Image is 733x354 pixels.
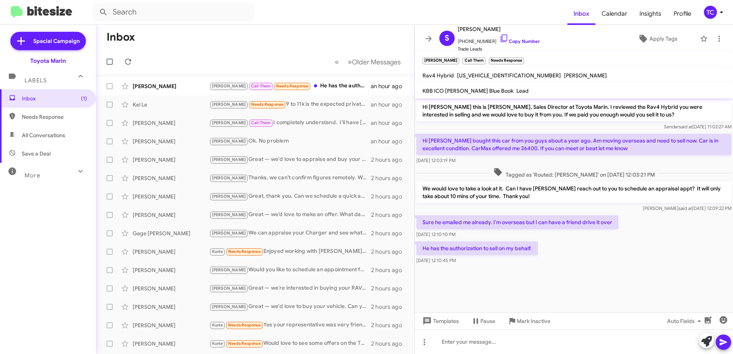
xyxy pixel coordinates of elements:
[212,84,246,88] span: [PERSON_NAME]
[209,302,371,311] div: Great — we'd love to buy your vehicle. Can you bring it in for a free appraisal?
[421,314,459,328] span: Templates
[330,54,405,70] nav: Page navigation example
[212,194,246,199] span: [PERSON_NAME]
[133,229,209,237] div: Gage [PERSON_NAME]
[251,120,271,125] span: Call Them
[133,285,209,292] div: [PERSON_NAME]
[212,139,246,144] span: [PERSON_NAME]
[480,314,495,328] span: Pause
[371,156,408,164] div: 2 hours ago
[371,211,408,219] div: 2 hours ago
[133,138,209,145] div: [PERSON_NAME]
[133,248,209,256] div: [PERSON_NAME]
[633,3,667,25] span: Insights
[371,321,408,329] div: 2 hours ago
[416,182,731,203] p: We would love to take a look at it. Can I have [PERSON_NAME] reach out to you to schedule an appr...
[371,285,408,292] div: 2 hours ago
[251,102,284,107] span: Needs Response
[335,57,339,67] span: «
[704,6,717,19] div: TC
[209,265,371,274] div: Would you like to schedule an appointment for a 10 minute appraisal?
[212,304,246,309] span: [PERSON_NAME]
[133,101,209,108] div: Kel Le
[371,82,408,90] div: an hour ago
[371,248,408,256] div: 2 hours ago
[133,82,209,90] div: [PERSON_NAME]
[348,57,352,67] span: »
[679,124,692,129] span: said at
[500,38,540,44] a: Copy Number
[517,314,551,328] span: Mark Inactive
[209,284,371,293] div: Great — we're interested in buying your RAV4. Would you like to schedule an appraisal appointment...
[22,150,51,157] span: Save a Deal
[352,58,401,66] span: Older Messages
[81,95,87,102] span: (1)
[22,113,87,121] span: Needs Response
[30,57,66,65] div: Toyota Marin
[228,341,261,346] span: Needs Response
[212,341,223,346] span: Kunle
[228,323,261,328] span: Needs Response
[667,314,704,328] span: Auto Fields
[209,229,371,238] div: We can appraise your Charger and see what's possible. What day/time works best for you to stop by?
[457,72,561,79] span: [US_VEHICLE_IDENTIFICATION_NUMBER]
[490,167,658,179] span: Tagged as 'Routed: [PERSON_NAME]' on [DATE] 12:03:21 PM
[209,137,371,146] div: Ok. No problem
[212,175,246,180] span: [PERSON_NAME]
[416,157,455,163] span: [DATE] 12:03:19 PM
[416,100,731,121] p: Hi [PERSON_NAME] this is [PERSON_NAME], Sales Director at Toyota Marin. I reviewed the Rav4 Hybri...
[212,212,246,217] span: [PERSON_NAME]
[667,3,697,25] a: Profile
[458,45,540,53] span: Trade Leads
[251,84,271,88] span: Call Them
[209,155,371,164] div: Great — we'd love to appraise and buy your Civic. What's the best day/time to bring it in?
[501,314,557,328] button: Mark Inactive
[212,323,223,328] span: Kunle
[458,25,540,34] span: [PERSON_NAME]
[209,100,371,109] div: 9 to 11k is the expected private save price
[212,102,246,107] span: [PERSON_NAME]
[22,95,87,102] span: Inbox
[567,3,595,25] a: Inbox
[212,286,246,291] span: [PERSON_NAME]
[618,32,696,46] button: Apply Tags
[564,72,607,79] span: [PERSON_NAME]
[330,54,343,70] button: Previous
[595,3,633,25] a: Calendar
[371,340,408,347] div: 2 hours ago
[209,174,371,182] div: Thanks, we can’t confirm figures remotely. We’d like to inspect your vehicle and discuss value in...
[22,131,65,139] span: All Conversations
[649,32,677,46] span: Apply Tags
[422,87,513,94] span: KBB ICO [PERSON_NAME] Blue Book
[371,138,408,145] div: an hour ago
[133,193,209,200] div: [PERSON_NAME]
[416,215,618,229] p: Sure he emailed me already. I'm overseas but I can have a friend drive it over
[10,32,86,50] a: Special Campaign
[416,241,538,255] p: He has the authorization to sell on my behalf.
[209,118,371,127] div: I completely understand. I'll have [PERSON_NAME] reach out to you. Thank you!
[664,124,731,129] span: Sender [DATE] 11:02:27 AM
[212,120,246,125] span: [PERSON_NAME]
[643,205,731,211] span: [PERSON_NAME] [DATE] 12:09:22 PM
[133,321,209,329] div: [PERSON_NAME]
[33,37,80,45] span: Special Campaign
[371,101,408,108] div: an hour ago
[371,229,408,237] div: 2 hours ago
[209,192,371,201] div: Great, thank you. Can we schedule a quick appointment to inspect and finalize an offer? What day/...
[276,84,309,88] span: Needs Response
[228,249,261,254] span: Needs Response
[212,267,246,272] span: [PERSON_NAME]
[516,87,529,94] span: Lead
[371,174,408,182] div: 2 hours ago
[422,57,459,64] small: [PERSON_NAME]
[422,72,454,79] span: Rav4 Hybrid
[133,156,209,164] div: [PERSON_NAME]
[679,205,692,211] span: said at
[107,31,135,43] h1: Inbox
[415,314,465,328] button: Templates
[133,340,209,347] div: [PERSON_NAME]
[343,54,405,70] button: Next
[25,77,47,84] span: Labels
[371,266,408,274] div: 2 hours ago
[371,193,408,200] div: 2 hours ago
